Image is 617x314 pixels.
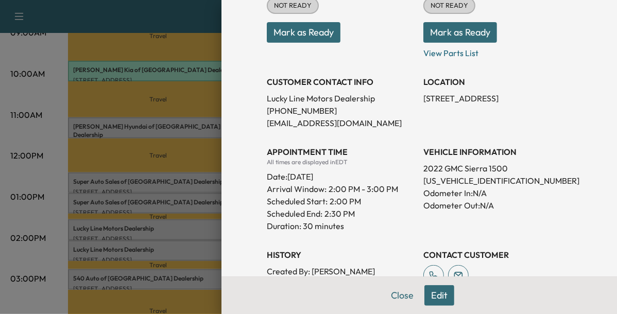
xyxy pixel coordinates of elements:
[424,285,454,306] button: Edit
[329,183,398,195] span: 2:00 PM - 3:00 PM
[268,1,318,11] span: NOT READY
[267,166,415,183] div: Date: [DATE]
[267,22,340,43] button: Mark as Ready
[423,76,572,88] h3: LOCATION
[423,175,572,187] p: [US_VEHICLE_IDENTIFICATION_NUMBER]
[267,76,415,88] h3: CUSTOMER CONTACT INFO
[267,265,415,277] p: Created By : [PERSON_NAME]
[267,183,415,195] p: Arrival Window:
[423,249,572,261] h3: CONTACT CUSTOMER
[324,207,355,220] p: 2:30 PM
[267,92,415,104] p: Lucky Line Motors Dealership
[267,146,415,158] h3: APPOINTMENT TIME
[423,43,572,59] p: View Parts List
[423,92,572,104] p: [STREET_ADDRESS]
[423,199,572,212] p: Odometer Out: N/A
[424,1,474,11] span: NOT READY
[267,117,415,129] p: [EMAIL_ADDRESS][DOMAIN_NAME]
[423,162,572,175] p: 2022 GMC Sierra 1500
[267,249,415,261] h3: History
[267,220,415,232] p: Duration: 30 minutes
[267,104,415,117] p: [PHONE_NUMBER]
[423,187,572,199] p: Odometer In: N/A
[267,158,415,166] div: All times are displayed in EDT
[267,195,328,207] p: Scheduled Start:
[423,146,572,158] h3: VEHICLE INFORMATION
[330,195,361,207] p: 2:00 PM
[384,285,420,306] button: Close
[423,22,497,43] button: Mark as Ready
[267,207,322,220] p: Scheduled End:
